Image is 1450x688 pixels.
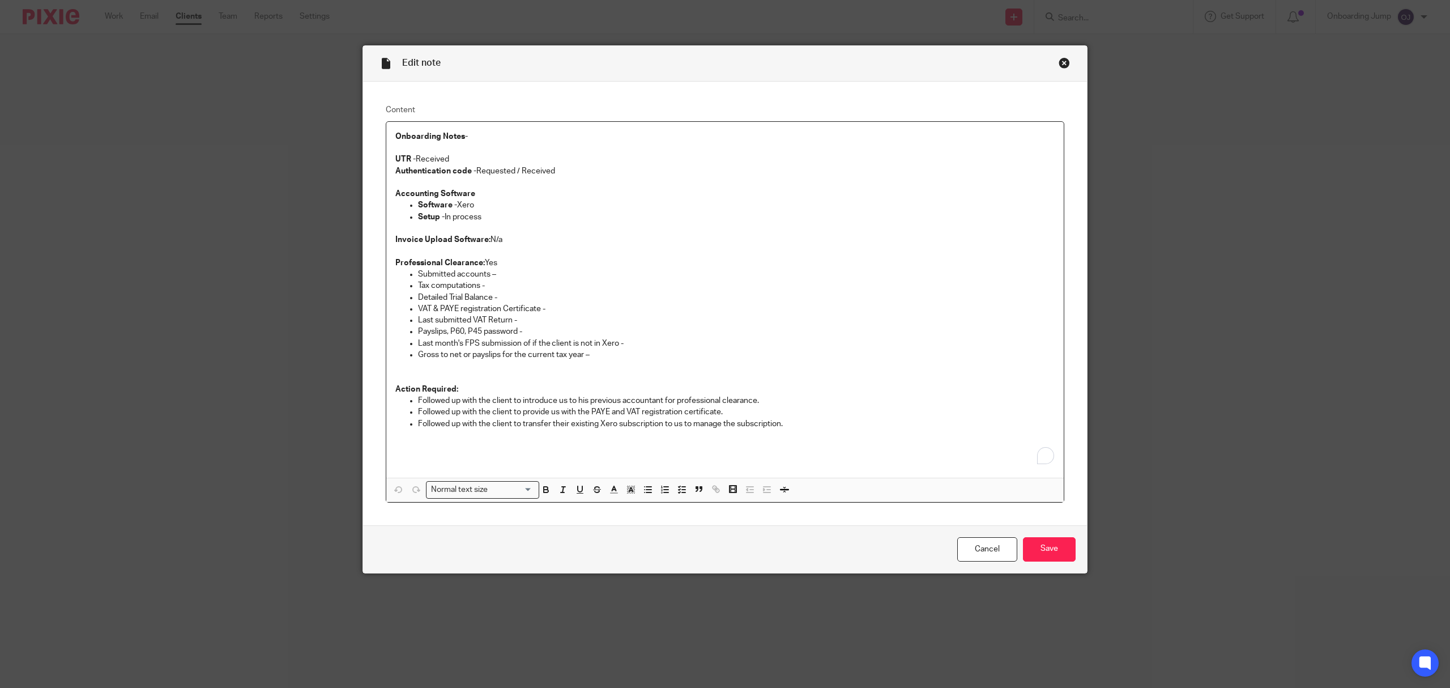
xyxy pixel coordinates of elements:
div: Search for option [426,481,539,499]
p: Last month's FPS submission of if the client is not in Xero - [418,338,1055,349]
p: Followed up with the client to introduce us to his previous accountant for professional clearance. [418,395,1055,406]
p: Gross to net or payslips for the current tax year – [418,349,1055,360]
p: Submitted accounts – [418,269,1055,280]
strong: Setup - [418,213,445,221]
strong: Invoice Upload Software: [395,236,491,244]
strong: UTR - [395,155,416,163]
p: VAT & PAYE registration Certificate - [418,303,1055,315]
p: Last submitted VAT Return - [418,315,1055,326]
p: N/a [395,234,1055,245]
span: Edit note [402,58,441,67]
div: To enrich screen reader interactions, please activate Accessibility in Grammarly extension settings [386,122,1064,478]
p: Detailed Trial Balance - [418,292,1055,303]
strong: Onboarding Notes- [395,133,468,141]
p: Requested / Received [395,165,1055,177]
p: Followed up with the client to transfer their existing Xero subscription to us to manage the subs... [418,418,1055,430]
p: Xero [418,199,1055,211]
span: Normal text size [429,484,491,496]
p: Payslips, P60, P45 password - [418,326,1055,337]
strong: Accounting Software [395,190,475,198]
input: Search for option [492,484,532,496]
div: Close this dialog window [1059,57,1070,69]
a: Cancel [957,537,1017,562]
label: Content [386,104,1064,116]
input: Save [1023,537,1076,562]
p: Followed up with the client to provide us with the PAYE and VAT registration certificate. [418,406,1055,418]
strong: Professional Clearance: [395,259,485,267]
strong: Software - [418,201,457,209]
p: Received [395,154,1055,165]
strong: Action Required: [395,385,458,393]
strong: Authentication code - [395,167,476,175]
p: Tax computations - [418,280,1055,291]
p: Yes [395,257,1055,269]
p: In process [418,211,1055,223]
